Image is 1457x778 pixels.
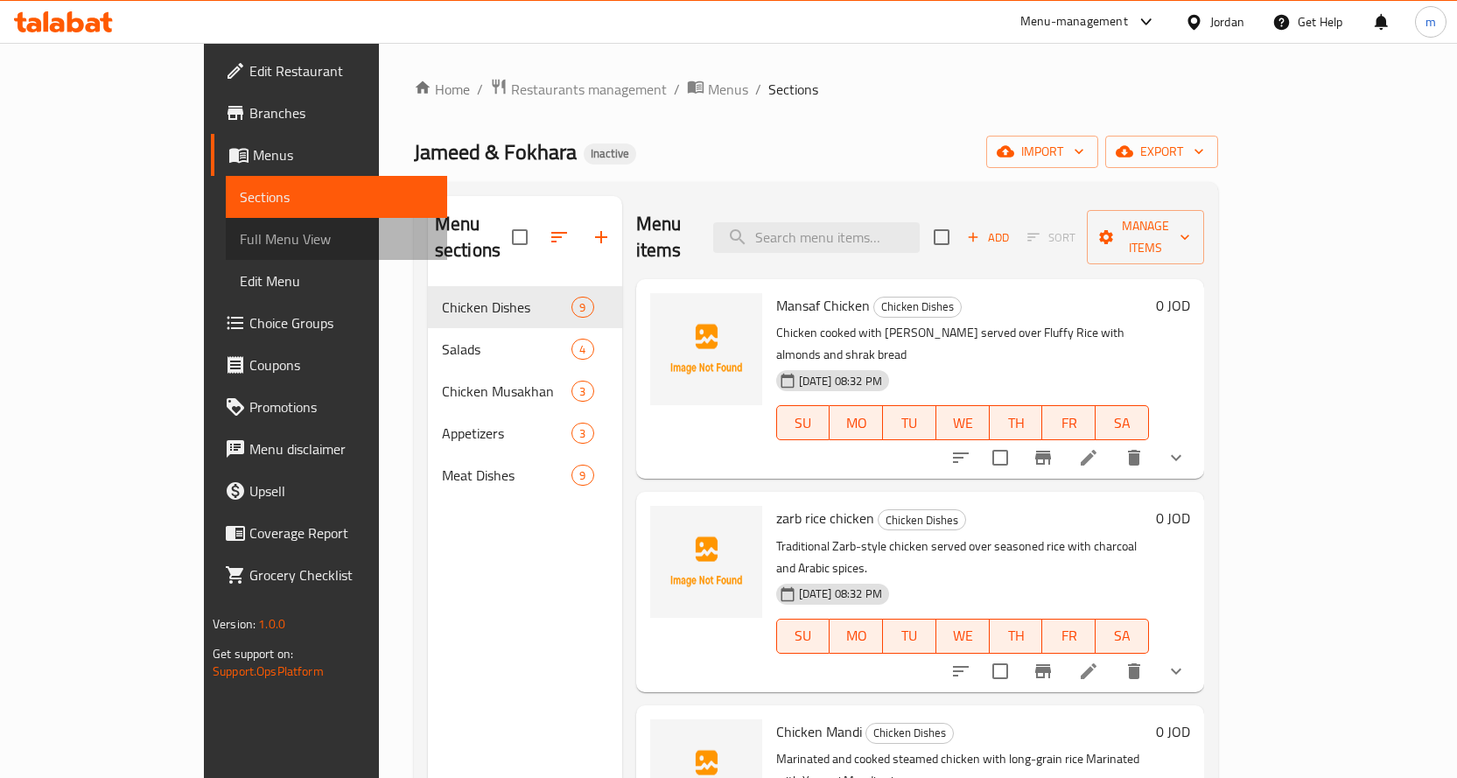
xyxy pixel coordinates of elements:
[226,218,447,260] a: Full Menu View
[960,224,1016,251] span: Add item
[1156,506,1190,530] h6: 0 JOD
[776,322,1149,366] p: Chicken cooked with [PERSON_NAME] served over Fluffy Rice with almonds and shrak bread
[830,619,883,654] button: MO
[435,211,512,263] h2: Menu sections
[1101,215,1190,259] span: Manage items
[990,619,1043,654] button: TH
[442,297,572,318] span: Chicken Dishes
[650,506,762,618] img: zarb rice chicken
[249,354,433,375] span: Coupons
[1210,12,1244,32] div: Jordan
[211,134,447,176] a: Menus
[997,410,1036,436] span: TH
[211,92,447,134] a: Branches
[428,370,622,412] div: Chicken Musakhan3
[964,228,1012,248] span: Add
[1042,405,1096,440] button: FR
[211,428,447,470] a: Menu disclaimer
[442,465,572,486] div: Meat Dishes
[940,650,982,692] button: sort-choices
[865,723,954,744] div: Chicken Dishes
[428,328,622,370] div: Salads4
[837,623,876,648] span: MO
[982,439,1019,476] span: Select to update
[414,132,577,172] span: Jameed & Fokhara
[883,619,936,654] button: TU
[776,718,862,745] span: Chicken Mandi
[1016,224,1087,251] span: Select section first
[1155,437,1197,479] button: show more
[890,410,929,436] span: TU
[428,412,622,454] div: Appetizers3
[213,660,324,683] a: Support.OpsPlatform
[511,79,667,100] span: Restaurants management
[572,341,592,358] span: 4
[768,79,818,100] span: Sections
[650,293,762,405] img: Mansaf Chicken
[211,50,447,92] a: Edit Restaurant
[874,297,961,317] span: Chicken Dishes
[1096,619,1149,654] button: SA
[249,60,433,81] span: Edit Restaurant
[253,144,433,165] span: Menus
[428,279,622,503] nav: Menu sections
[1155,650,1197,692] button: show more
[837,410,876,436] span: MO
[1078,661,1099,682] a: Edit menu item
[943,623,983,648] span: WE
[1049,410,1089,436] span: FR
[923,219,960,256] span: Select section
[1000,141,1084,163] span: import
[571,381,593,402] div: items
[776,292,870,319] span: Mansaf Chicken
[982,653,1019,690] span: Select to update
[1156,293,1190,318] h6: 0 JOD
[713,222,920,253] input: search
[1096,405,1149,440] button: SA
[571,423,593,444] div: items
[490,78,667,101] a: Restaurants management
[1166,661,1187,682] svg: Show Choices
[997,623,1036,648] span: TH
[226,176,447,218] a: Sections
[414,78,1218,101] nav: breadcrumb
[571,339,593,360] div: items
[1425,12,1436,32] span: m
[538,216,580,258] span: Sort sections
[584,144,636,165] div: Inactive
[258,613,285,635] span: 1.0.0
[792,585,889,602] span: [DATE] 08:32 PM
[708,79,748,100] span: Menus
[428,454,622,496] div: Meat Dishes9
[1103,410,1142,436] span: SA
[211,512,447,554] a: Coverage Report
[249,396,433,417] span: Promotions
[249,102,433,123] span: Branches
[240,270,433,291] span: Edit Menu
[442,381,572,402] span: Chicken Musakhan
[240,228,433,249] span: Full Menu View
[477,79,483,100] li: /
[873,297,962,318] div: Chicken Dishes
[936,619,990,654] button: WE
[784,623,823,648] span: SU
[1078,447,1099,468] a: Edit menu item
[1113,650,1155,692] button: delete
[1042,619,1096,654] button: FR
[890,623,929,648] span: TU
[755,79,761,100] li: /
[249,312,433,333] span: Choice Groups
[1105,136,1218,168] button: export
[1119,141,1204,163] span: export
[986,136,1098,168] button: import
[240,186,433,207] span: Sections
[442,339,572,360] span: Salads
[249,438,433,459] span: Menu disclaimer
[1103,623,1142,648] span: SA
[792,373,889,389] span: [DATE] 08:32 PM
[940,437,982,479] button: sort-choices
[1022,437,1064,479] button: Branch-specific-item
[249,522,433,543] span: Coverage Report
[883,405,936,440] button: TU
